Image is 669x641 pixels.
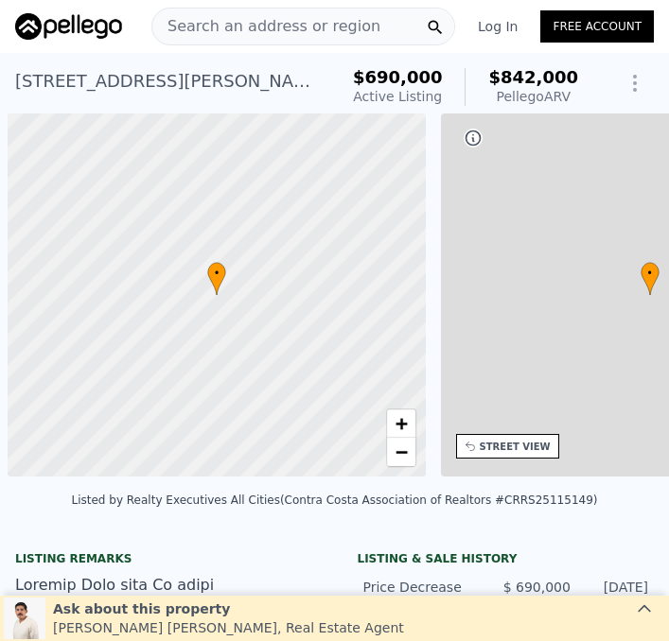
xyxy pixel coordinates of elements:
a: Free Account [540,10,654,43]
div: [STREET_ADDRESS][PERSON_NAME] , [GEOGRAPHIC_DATA] , CA 90805 [15,68,323,95]
div: [PERSON_NAME] [PERSON_NAME] , Real Estate Agent [53,618,404,637]
span: $842,000 [488,67,578,87]
div: Listed by Realty Executives All Cities (Contra Costa Association of Realtors #CRRS25115149) [72,494,598,507]
div: LISTING & SALE HISTORY [358,551,655,570]
span: + [395,411,407,435]
span: − [395,440,407,463]
span: $ 690,000 [503,580,571,595]
span: • [641,265,660,282]
img: Leo Gutierrez [4,598,45,639]
span: $690,000 [353,67,443,87]
div: [DATE] [586,578,648,597]
div: Pellego ARV [488,87,578,106]
div: Price Decrease [363,578,488,597]
span: • [207,265,226,282]
a: Zoom out [387,438,415,466]
span: Active Listing [353,89,442,104]
button: Show Options [616,64,654,102]
a: Zoom in [387,409,415,438]
span: Search an address or region [152,15,380,38]
div: • [207,262,226,295]
img: Pellego [15,13,122,40]
a: Log In [455,17,540,36]
div: Listing remarks [15,551,312,566]
div: STREET VIEW [480,440,551,454]
div: Ask about this property [53,599,404,618]
div: • [641,262,660,295]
